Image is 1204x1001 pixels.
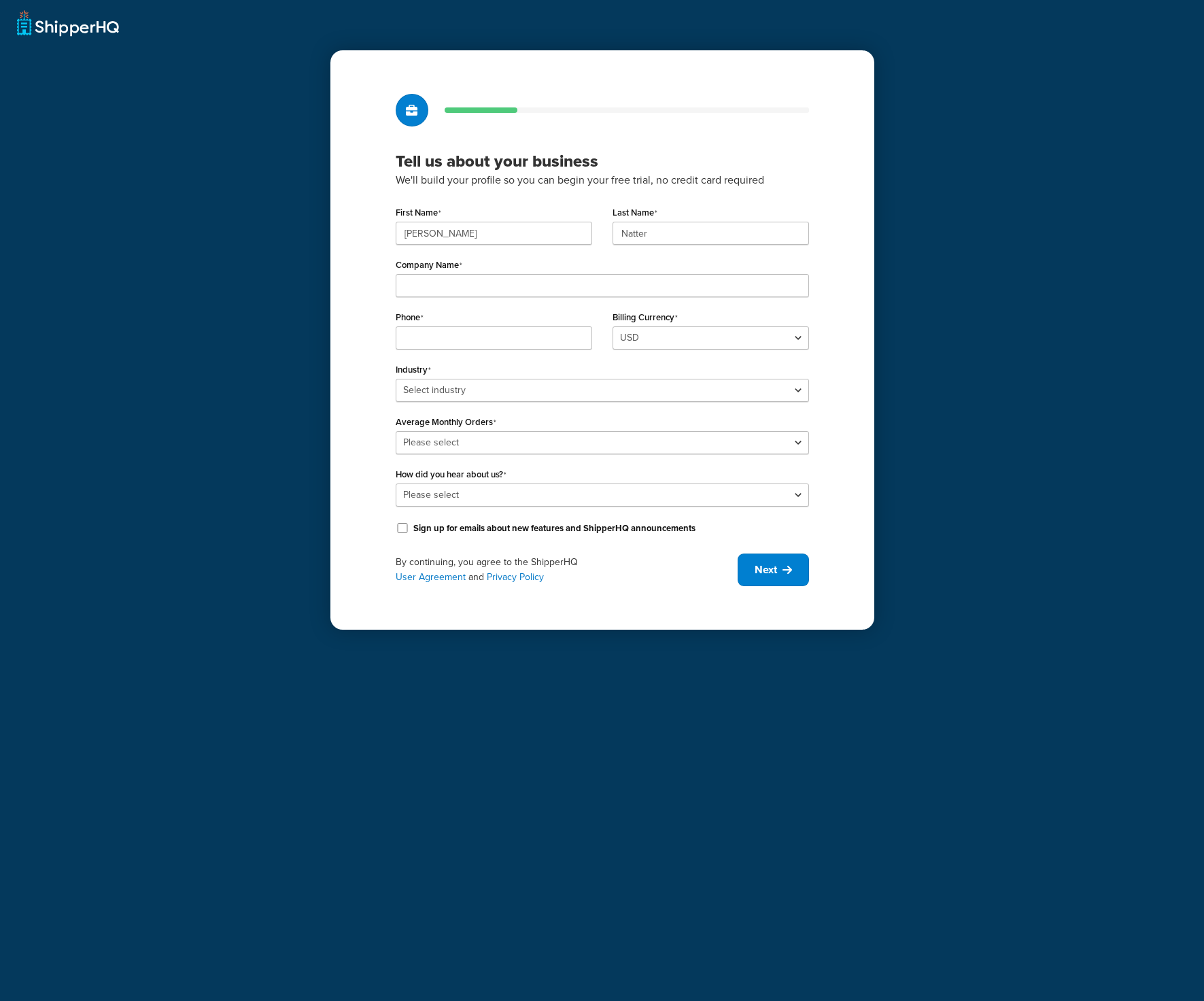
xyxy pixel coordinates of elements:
[396,312,424,323] label: Phone
[396,364,431,375] label: Industry
[487,570,544,584] a: Privacy Policy
[396,260,462,271] label: Company Name
[613,207,657,218] label: Last Name
[396,417,496,428] label: Average Monthly Orders
[413,522,695,535] label: Sign up for emails about new features and ShipperHQ announcements
[396,469,506,480] label: How did you hear about us?
[738,554,809,586] button: Next
[396,207,441,218] label: First Name
[396,555,738,585] div: By continuing, you agree to the ShipperHQ and
[755,562,777,577] span: Next
[396,171,809,189] p: We'll build your profile so you can begin your free trial, no credit card required
[396,570,466,584] a: User Agreement
[613,312,678,323] label: Billing Currency
[396,151,809,171] h3: Tell us about your business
